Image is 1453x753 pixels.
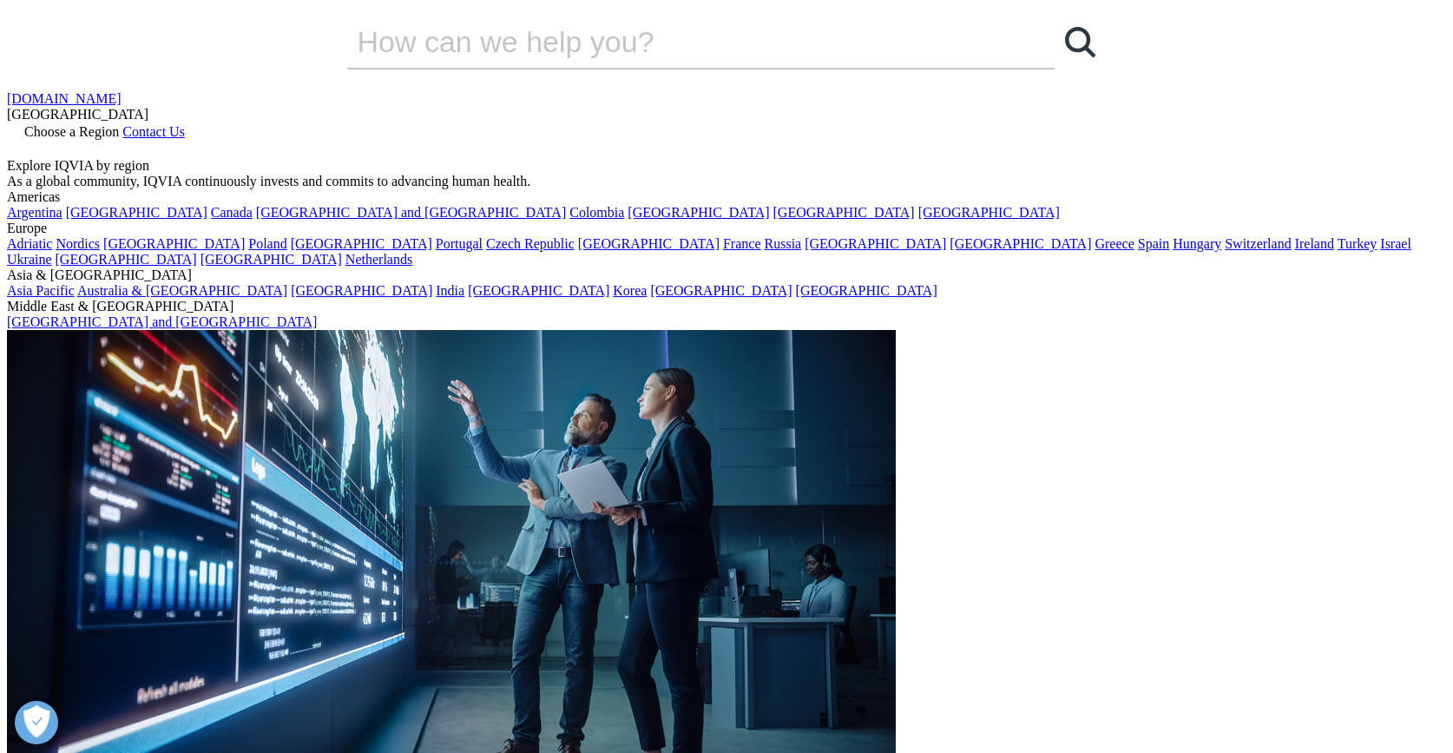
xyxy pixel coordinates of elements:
a: [GEOGRAPHIC_DATA] [578,236,720,251]
a: Nordics [56,236,100,251]
a: [GEOGRAPHIC_DATA] [950,236,1091,251]
a: India [436,283,464,298]
a: Switzerland [1225,236,1291,251]
a: Argentina [7,205,62,220]
div: Europe [7,221,1446,236]
a: [GEOGRAPHIC_DATA] [66,205,207,220]
a: [GEOGRAPHIC_DATA] [468,283,609,298]
a: [GEOGRAPHIC_DATA] [628,205,769,220]
a: [GEOGRAPHIC_DATA] and [GEOGRAPHIC_DATA] [256,205,566,220]
a: Greece [1095,236,1134,251]
a: Israel [1380,236,1411,251]
a: Czech Republic [486,236,575,251]
a: Asia Pacific [7,283,75,298]
span: Choose a Region [24,124,119,139]
a: [GEOGRAPHIC_DATA] [650,283,792,298]
a: [GEOGRAPHIC_DATA] [56,252,197,267]
div: Middle East & [GEOGRAPHIC_DATA] [7,299,1446,314]
button: Präferenzen öffnen [15,701,58,744]
a: [GEOGRAPHIC_DATA] [201,252,342,267]
a: Hungary [1173,236,1221,251]
a: Ireland [1295,236,1334,251]
a: [GEOGRAPHIC_DATA] [291,283,432,298]
a: Canada [211,205,253,220]
a: Suchen [1055,16,1107,68]
a: [GEOGRAPHIC_DATA] [103,236,245,251]
a: Colombia [569,205,624,220]
a: Poland [248,236,286,251]
a: [GEOGRAPHIC_DATA] and [GEOGRAPHIC_DATA] [7,314,317,329]
a: Korea [613,283,647,298]
a: Contact Us [122,124,185,139]
input: Suchen [347,16,1005,68]
a: [GEOGRAPHIC_DATA] [796,283,937,298]
a: [GEOGRAPHIC_DATA] [291,236,432,251]
div: [GEOGRAPHIC_DATA] [7,107,1446,122]
a: Adriatic [7,236,52,251]
svg: Search [1065,27,1095,57]
a: Australia & [GEOGRAPHIC_DATA] [77,283,287,298]
a: Russia [765,236,802,251]
a: [GEOGRAPHIC_DATA] [805,236,946,251]
a: [DOMAIN_NAME] [7,91,122,106]
div: Americas [7,189,1446,205]
a: Ukraine [7,252,52,267]
div: Explore IQVIA by region [7,158,1446,174]
a: Turkey [1338,236,1377,251]
a: Netherlands [345,252,412,267]
a: [GEOGRAPHIC_DATA] [773,205,915,220]
a: [GEOGRAPHIC_DATA] [918,205,1060,220]
a: France [723,236,761,251]
div: Asia & [GEOGRAPHIC_DATA] [7,268,1446,283]
a: Portugal [436,236,483,251]
div: As a global community, IQVIA continuously invests and commits to advancing human health. [7,174,1446,189]
a: Spain [1138,236,1169,251]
